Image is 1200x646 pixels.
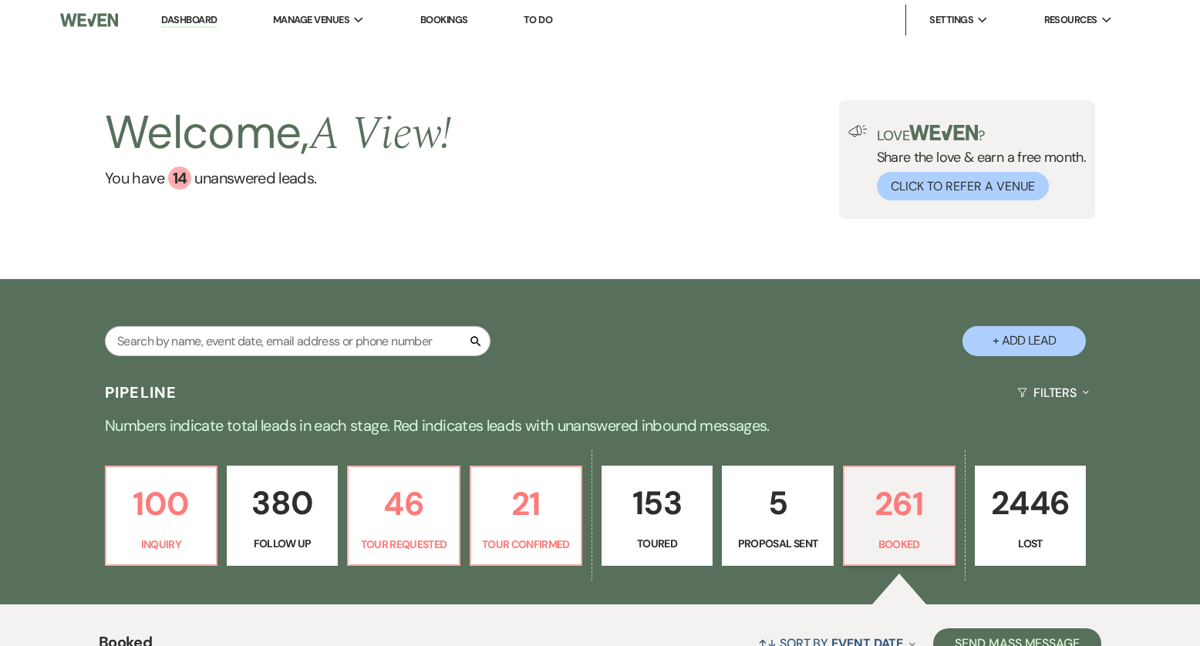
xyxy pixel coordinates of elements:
[843,466,956,566] a: 261Booked
[45,413,1155,438] p: Numbers indicate total leads in each stage. Red indicates leads with unanswered inbound messages.
[524,13,552,26] a: To Do
[985,535,1076,552] p: Lost
[877,172,1049,200] button: Click to Refer a Venue
[470,466,582,566] a: 21Tour Confirmed
[612,535,703,552] p: Toured
[1011,372,1095,413] button: Filters
[929,12,973,28] span: Settings
[909,125,978,140] img: weven-logo-green.svg
[237,477,328,529] p: 380
[480,478,571,530] p: 21
[60,4,118,36] img: Weven Logo
[975,466,1086,566] a: 2446Lost
[877,125,1087,143] p: Love ?
[480,536,571,553] p: Tour Confirmed
[273,12,349,28] span: Manage Venues
[309,99,452,170] span: A View !
[105,382,177,403] h3: Pipeline
[1044,12,1097,28] span: Resources
[105,167,451,190] a: You have 14 unanswered leads.
[854,536,945,553] p: Booked
[732,535,823,552] p: Proposal Sent
[420,13,468,26] a: Bookings
[347,466,460,566] a: 46Tour Requested
[722,466,833,566] a: 5Proposal Sent
[854,478,945,530] p: 261
[612,477,703,529] p: 153
[116,478,207,530] p: 100
[227,466,338,566] a: 380Follow Up
[105,100,451,167] h2: Welcome,
[116,536,207,553] p: Inquiry
[237,535,328,552] p: Follow Up
[105,466,217,566] a: 100Inquiry
[358,536,449,553] p: Tour Requested
[105,326,490,356] input: Search by name, event date, email address or phone number
[358,478,449,530] p: 46
[602,466,713,566] a: 153Toured
[168,167,191,190] div: 14
[732,477,823,529] p: 5
[868,125,1087,200] div: Share the love & earn a free month.
[848,125,868,137] img: loud-speaker-illustration.svg
[962,326,1086,356] button: + Add Lead
[985,477,1076,529] p: 2446
[161,13,217,28] a: Dashboard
